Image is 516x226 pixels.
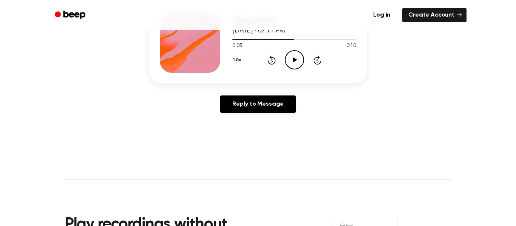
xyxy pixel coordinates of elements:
span: [DATE] · 07:11 PM [232,28,285,34]
a: Create Account [402,8,467,22]
button: 1.0x [232,54,244,66]
a: Log in [366,6,398,24]
a: Beep [49,8,92,23]
span: 0:10 [346,42,356,50]
span: 0:05 [232,42,242,50]
a: Reply to Message [220,95,296,113]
